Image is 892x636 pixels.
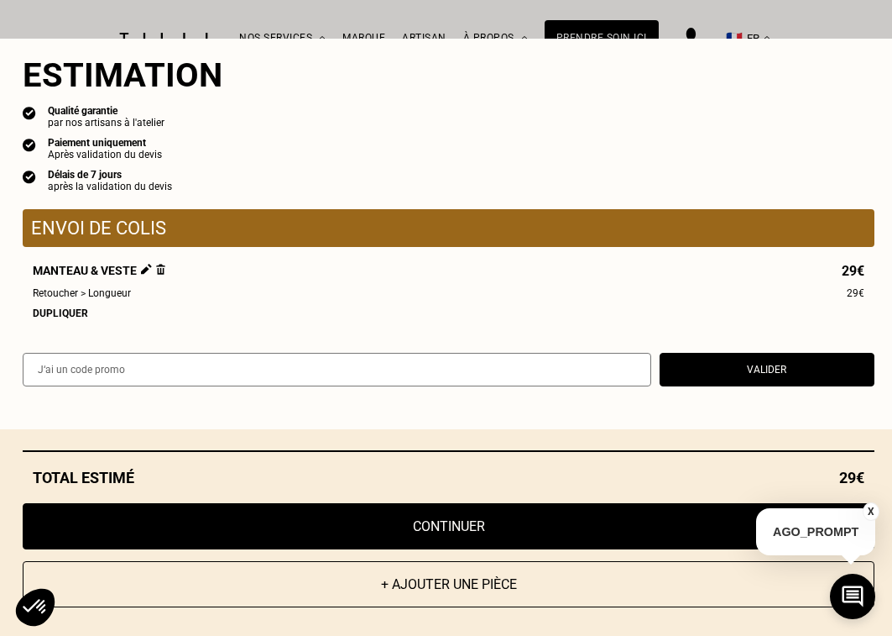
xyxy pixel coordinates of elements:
div: Qualité garantie [48,105,164,117]
div: Total estimé [23,469,874,486]
p: Envoi de colis [31,218,866,239]
button: X [863,502,879,521]
img: icon list info [23,169,36,184]
img: Supprimer [156,264,165,275]
button: Continuer [23,503,874,549]
p: AGO_PROMPT [756,508,875,555]
span: Retoucher > Longueur [33,286,131,301]
img: icon list info [23,105,36,120]
span: Manteau & veste [33,264,165,278]
span: 29€ [847,286,864,301]
input: J‘ai un code promo [23,353,651,386]
button: + Ajouter une pièce [23,561,874,607]
div: Après validation du devis [48,149,162,160]
div: Paiement uniquement [48,137,162,149]
img: Éditer [141,264,152,275]
section: Estimation [23,55,874,95]
div: Délais de 7 jours [48,169,172,181]
span: 29€ [839,469,864,486]
span: 29€ [842,264,864,278]
div: après la validation du devis [48,181,172,192]
div: Dupliquer [33,307,864,319]
div: par nos artisans à l'atelier [48,117,164,129]
img: icon list info [23,137,36,152]
button: Valider [660,353,874,386]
